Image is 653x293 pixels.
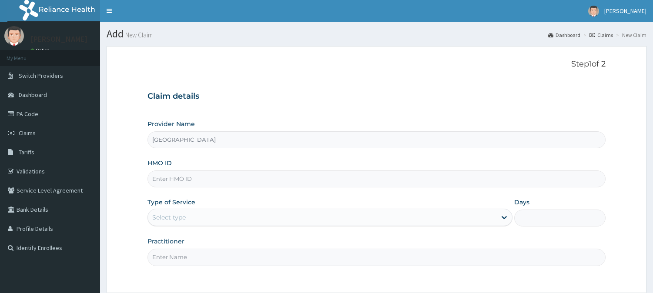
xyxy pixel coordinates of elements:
[30,35,87,43] p: [PERSON_NAME]
[147,170,606,187] input: Enter HMO ID
[614,31,646,39] li: New Claim
[19,91,47,99] span: Dashboard
[19,129,36,137] span: Claims
[588,6,599,17] img: User Image
[19,72,63,80] span: Switch Providers
[548,31,580,39] a: Dashboard
[152,213,186,222] div: Select type
[147,120,195,128] label: Provider Name
[147,249,606,266] input: Enter Name
[147,159,172,167] label: HMO ID
[19,148,34,156] span: Tariffs
[147,92,606,101] h3: Claim details
[147,198,195,206] label: Type of Service
[107,28,646,40] h1: Add
[147,60,606,69] p: Step 1 of 2
[30,47,51,53] a: Online
[147,237,184,246] label: Practitioner
[589,31,613,39] a: Claims
[514,198,529,206] label: Days
[604,7,646,15] span: [PERSON_NAME]
[4,26,24,46] img: User Image
[124,32,153,38] small: New Claim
